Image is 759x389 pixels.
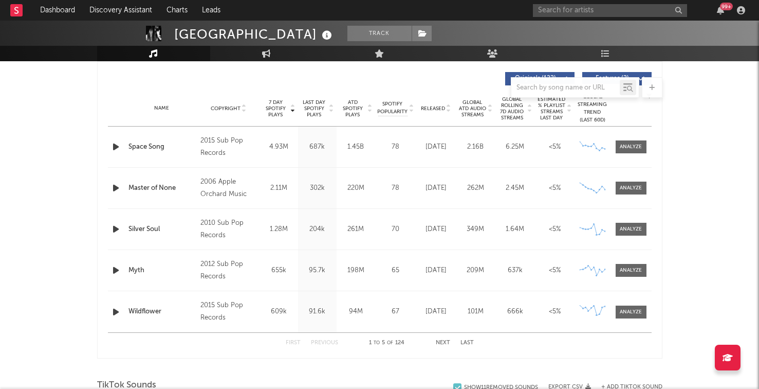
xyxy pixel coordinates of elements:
[511,84,620,92] input: Search by song name or URL
[720,3,733,10] div: 99 +
[533,4,687,17] input: Search for artists
[128,266,196,276] a: Myth
[200,135,256,160] div: 2015 Sub Pop Records
[262,99,289,118] span: 7 Day Spotify Plays
[339,224,373,235] div: 261M
[458,183,493,193] div: 262M
[717,6,724,14] button: 99+
[339,307,373,317] div: 94M
[128,104,196,112] div: Name
[538,307,572,317] div: <5%
[458,307,493,317] div: 101M
[498,266,532,276] div: 637k
[359,337,415,349] div: 1 5 124
[538,183,572,193] div: <5%
[301,224,334,235] div: 204k
[301,99,328,118] span: Last Day Spotify Plays
[262,224,295,235] div: 1.28M
[301,183,334,193] div: 302k
[128,142,196,152] a: Space Song
[505,72,575,85] button: Originals(122)
[378,224,414,235] div: 70
[387,341,393,345] span: of
[378,307,414,317] div: 67
[378,266,414,276] div: 65
[339,266,373,276] div: 198M
[498,142,532,152] div: 6.25M
[436,340,450,346] button: Next
[200,217,256,242] div: 2010 Sub Pop Records
[419,183,453,193] div: [DATE]
[262,307,295,317] div: 609k
[577,93,608,124] div: Global Streaming Trend (Last 60D)
[311,340,338,346] button: Previous
[538,266,572,276] div: <5%
[200,176,256,201] div: 2006 Apple Orchard Music
[339,183,373,193] div: 220M
[458,224,493,235] div: 349M
[286,340,301,346] button: First
[419,266,453,276] div: [DATE]
[211,105,240,112] span: Copyright
[498,307,532,317] div: 666k
[458,99,487,118] span: Global ATD Audio Streams
[200,258,256,283] div: 2012 Sub Pop Records
[200,299,256,324] div: 2015 Sub Pop Records
[538,142,572,152] div: <5%
[378,183,414,193] div: 78
[374,341,380,345] span: to
[538,96,566,121] span: Estimated % Playlist Streams Last Day
[582,72,652,85] button: Features(2)
[538,224,572,235] div: <5%
[262,183,295,193] div: 2.11M
[460,340,474,346] button: Last
[421,105,445,112] span: Released
[339,142,373,152] div: 1.45B
[419,224,453,235] div: [DATE]
[347,26,412,41] button: Track
[419,142,453,152] div: [DATE]
[262,266,295,276] div: 655k
[498,183,532,193] div: 2.45M
[262,142,295,152] div: 4.93M
[458,142,493,152] div: 2.16B
[589,76,636,82] span: Features ( 2 )
[498,224,532,235] div: 1.64M
[301,307,334,317] div: 91.6k
[377,100,408,116] span: Spotify Popularity
[174,26,335,43] div: [GEOGRAPHIC_DATA]
[498,96,526,121] span: Global Rolling 7D Audio Streams
[128,224,196,235] a: Silver Soul
[512,76,559,82] span: Originals ( 122 )
[419,307,453,317] div: [DATE]
[128,307,196,317] a: Wildflower
[128,183,196,193] a: Master of None
[301,266,334,276] div: 95.7k
[339,99,366,118] span: ATD Spotify Plays
[378,142,414,152] div: 78
[458,266,493,276] div: 209M
[301,142,334,152] div: 687k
